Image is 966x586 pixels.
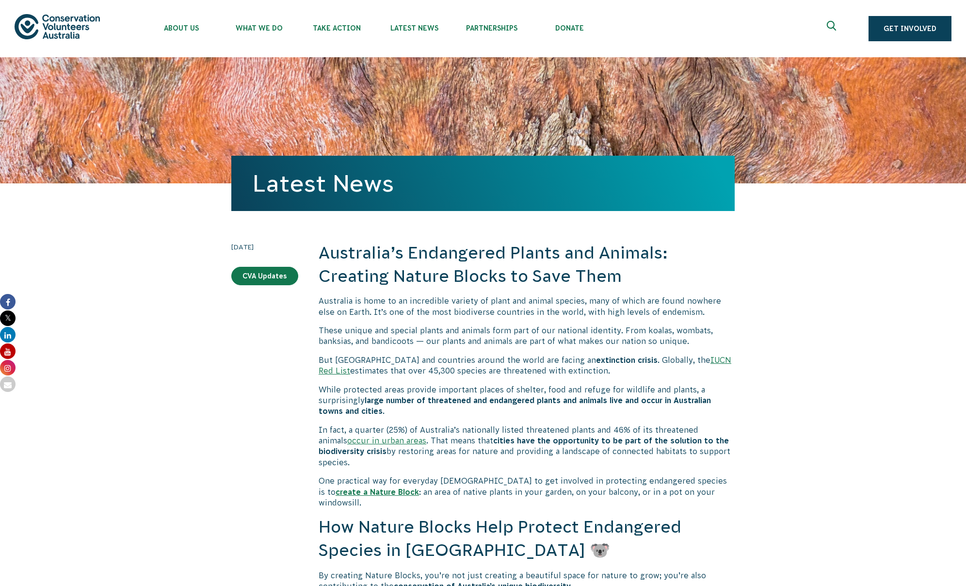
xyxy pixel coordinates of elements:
[319,424,735,468] p: In fact, a quarter (25%) of Australia’s nationally listed threatened plants and 46% of its threat...
[596,356,658,364] b: extinction crisis
[319,384,735,417] p: While protected areas provide important places of shelter, food and refuge for wildlife and plant...
[531,24,608,32] span: Donate
[298,24,375,32] span: Take Action
[453,24,531,32] span: Partnerships
[319,396,711,415] b: large number of threatened and endangered plants and animals live and occur in Australian towns a...
[15,14,100,39] img: logo.svg
[231,267,298,285] a: CVA Updates
[869,16,951,41] a: Get Involved
[253,170,394,196] a: Latest News
[827,21,839,36] span: Expand search box
[319,325,735,347] p: These unique and special plants and animals form part of our national identity. From koalas, womb...
[143,24,220,32] span: About Us
[821,17,844,40] button: Expand search box Close search box
[319,475,735,508] p: One practical way for everyday [DEMOGRAPHIC_DATA] to get involved in protecting endangered specie...
[336,488,419,496] a: create a Nature Block
[319,516,735,562] h2: How Nature Blocks Help Protect Endangered Species in [GEOGRAPHIC_DATA] 🐨
[319,295,735,317] p: Australia is home to an incredible variety of plant and animal species, many of which are found n...
[220,24,298,32] span: What We Do
[319,355,735,376] p: But [GEOGRAPHIC_DATA] and countries around the world are facing an . Globally, the estimates that...
[231,242,298,252] time: [DATE]
[319,436,729,456] b: cities have the opportunity to be part of the solution to the biodiversity crisis
[347,436,426,445] a: occur in urban areas
[375,24,453,32] span: Latest News
[319,242,735,288] h2: Australia’s Endangered Plants and Animals: Creating Nature Blocks to Save Them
